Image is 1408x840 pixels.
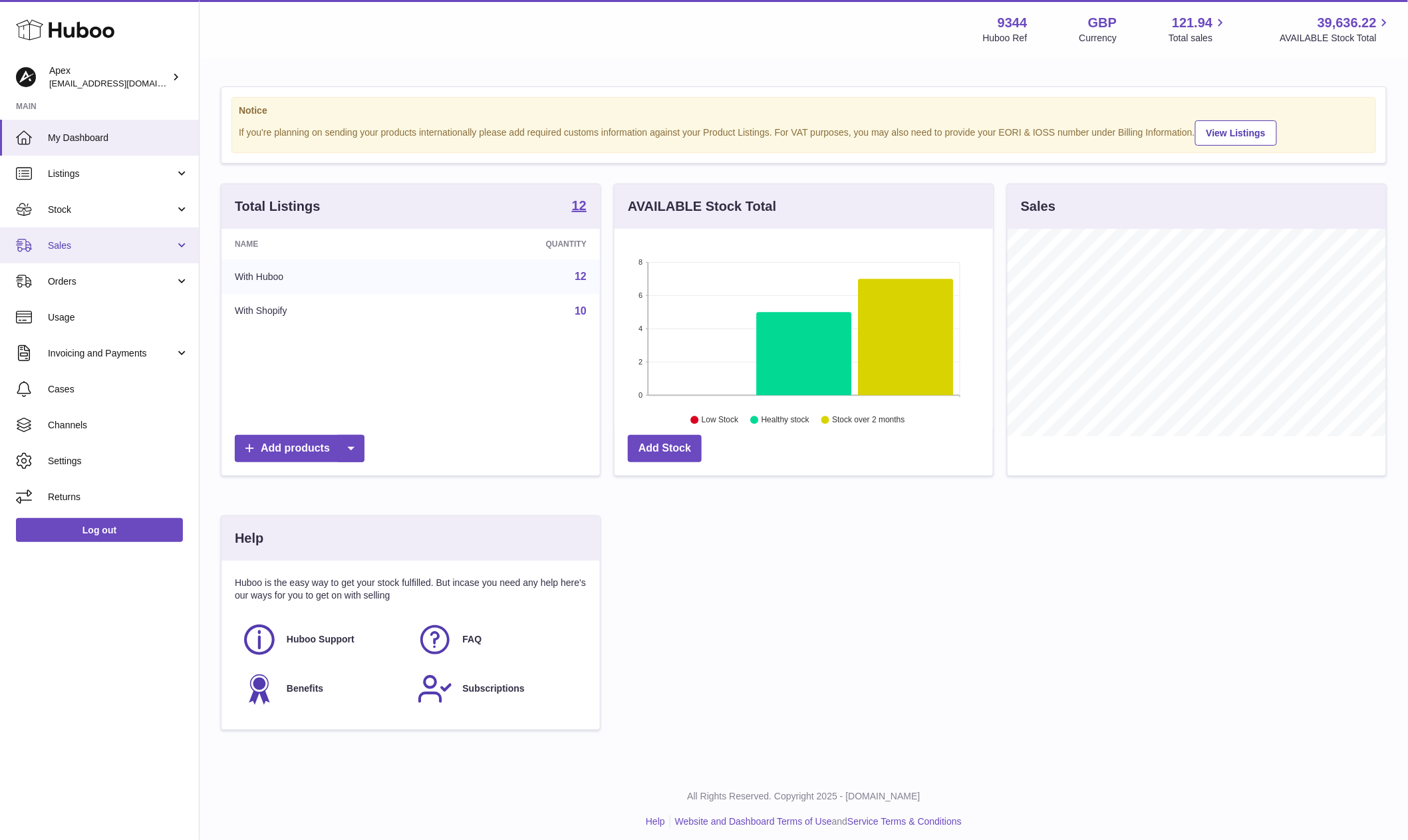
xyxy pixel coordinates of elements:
a: 12 [575,271,587,282]
a: Add products [235,435,364,462]
p: Huboo is the easy way to get your stock fulfilled. But incase you need any help here's our ways f... [235,577,587,602]
td: With Shopify [221,294,426,329]
img: hello@apexsox.com [16,67,36,87]
text: 4 [638,325,642,333]
text: Stock over 2 months [832,416,905,425]
span: Invoicing and Payments [48,347,175,360]
span: 39,636.22 [1318,14,1377,32]
span: 121.94 [1172,14,1212,32]
div: Apex [49,65,169,90]
span: Usage [48,311,189,324]
span: Stock [48,204,175,216]
a: Benefits [241,671,404,707]
a: Huboo Support [241,622,404,658]
th: Quantity [426,229,600,259]
text: 8 [638,258,642,266]
span: Total sales [1169,32,1228,45]
a: Subscriptions [417,671,579,707]
a: View Listings [1195,120,1277,146]
li: and [670,815,962,828]
div: If you're planning on sending your products internationally please add required customs informati... [239,118,1369,146]
strong: 9344 [998,14,1028,32]
a: Website and Dashboard Terms of Use [675,816,832,827]
span: FAQ [462,633,482,646]
span: Settings [48,455,189,468]
text: 0 [638,391,642,399]
h3: Sales [1021,198,1056,215]
a: Add Stock [628,435,702,462]
span: [EMAIL_ADDRESS][DOMAIN_NAME] [49,78,196,88]
h3: Total Listings [235,198,321,215]
span: Huboo Support [287,633,354,646]
text: 6 [638,291,642,299]
a: 39,636.22 AVAILABLE Stock Total [1280,14,1392,45]
a: Service Terms & Conditions [847,816,962,827]
p: All Rights Reserved. Copyright 2025 - [DOMAIN_NAME] [210,790,1397,803]
strong: GBP [1088,14,1117,32]
h3: AVAILABLE Stock Total [628,198,776,215]
a: FAQ [417,622,579,658]
text: 2 [638,358,642,366]
text: Healthy stock [762,416,810,425]
a: 10 [575,305,587,317]
span: AVAILABLE Stock Total [1280,32,1392,45]
span: Cases [48,383,189,396]
a: Help [646,816,665,827]
span: My Dashboard [48,132,189,144]
div: Huboo Ref [983,32,1028,45]
div: Currency [1079,32,1117,45]
span: Returns [48,491,189,503]
span: Channels [48,419,189,432]
span: Sales [48,239,175,252]
text: Low Stock [702,416,739,425]
a: Log out [16,518,183,542]
span: Subscriptions [462,682,524,695]
strong: 12 [572,199,587,212]
span: Listings [48,168,175,180]
span: Orders [48,275,175,288]
th: Name [221,229,426,259]
td: With Huboo [221,259,426,294]
a: 12 [572,199,587,215]
span: Benefits [287,682,323,695]
strong: Notice [239,104,1369,117]
a: 121.94 Total sales [1169,14,1228,45]
h3: Help [235,529,263,547]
